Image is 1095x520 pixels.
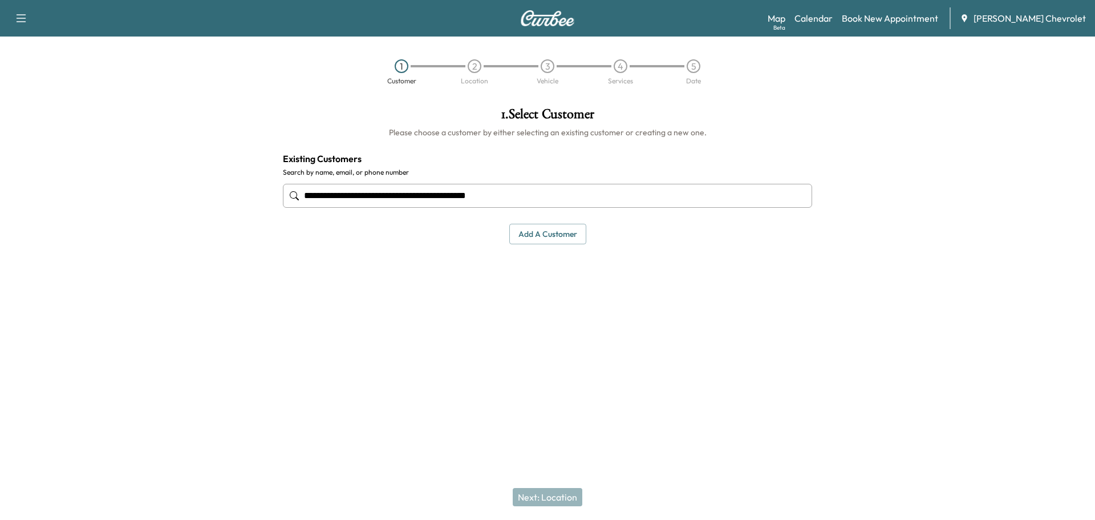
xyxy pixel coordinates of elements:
div: Customer [387,78,416,84]
div: Beta [773,23,785,32]
div: 5 [687,59,700,73]
div: 3 [541,59,554,73]
div: Vehicle [537,78,558,84]
div: Date [686,78,701,84]
h1: 1 . Select Customer [283,107,812,127]
a: Calendar [794,11,833,25]
div: Services [608,78,633,84]
div: 4 [614,59,627,73]
div: 1 [395,59,408,73]
span: [PERSON_NAME] Chevrolet [974,11,1086,25]
img: Curbee Logo [520,10,575,26]
div: 2 [468,59,481,73]
h4: Existing Customers [283,152,812,166]
a: Book New Appointment [842,11,938,25]
div: Location [461,78,488,84]
a: MapBeta [768,11,785,25]
h6: Please choose a customer by either selecting an existing customer or creating a new one. [283,127,812,138]
button: Add a customer [509,224,586,245]
label: Search by name, email, or phone number [283,168,812,177]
